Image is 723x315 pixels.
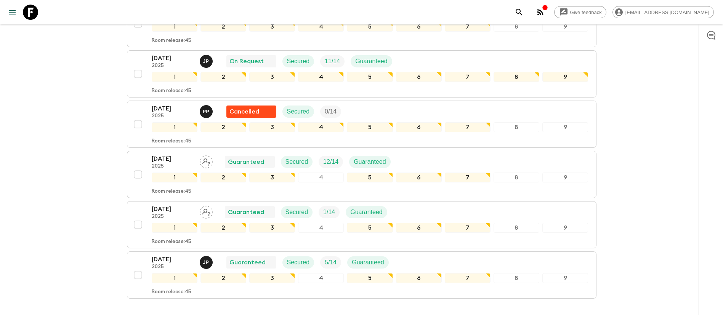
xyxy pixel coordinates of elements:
[127,50,596,98] button: [DATE]2025Joseph PimentelOn RequestSecuredTrip FillGuaranteed123456789Room release:45
[396,22,442,32] div: 6
[445,72,491,82] div: 7
[152,38,191,44] p: Room release: 45
[323,208,335,217] p: 1 / 14
[347,122,393,132] div: 5
[298,122,344,132] div: 4
[200,258,214,264] span: Joseph Pimentel
[249,22,295,32] div: 3
[323,157,338,166] p: 12 / 14
[347,22,393,32] div: 5
[200,256,214,269] button: JP
[347,223,393,233] div: 5
[226,106,276,118] div: Flash Pack cancellation
[396,72,442,82] div: 6
[203,58,209,64] p: J P
[152,113,194,119] p: 2025
[347,72,393,82] div: 5
[445,223,491,233] div: 7
[200,122,246,132] div: 2
[152,88,191,94] p: Room release: 45
[228,208,264,217] p: Guaranteed
[152,205,194,214] p: [DATE]
[152,54,194,63] p: [DATE]
[396,173,442,182] div: 6
[445,122,491,132] div: 7
[152,154,194,163] p: [DATE]
[494,72,539,82] div: 8
[228,157,264,166] p: Guaranteed
[203,259,209,265] p: J P
[445,173,491,182] div: 7
[494,173,539,182] div: 8
[494,223,539,233] div: 8
[152,214,194,220] p: 2025
[200,208,213,214] span: Assign pack leader
[354,157,386,166] p: Guaranteed
[249,223,295,233] div: 3
[200,173,246,182] div: 2
[511,5,527,20] button: search adventures
[152,189,191,195] p: Room release: 45
[494,273,539,283] div: 8
[347,273,393,283] div: 5
[542,223,588,233] div: 9
[287,57,310,66] p: Secured
[127,151,596,198] button: [DATE]2025Assign pack leaderGuaranteedSecuredTrip FillGuaranteed123456789Room release:45
[152,239,191,245] p: Room release: 45
[200,105,214,118] button: PP
[320,55,345,67] div: Trip Fill
[152,22,197,32] div: 1
[285,208,308,217] p: Secured
[200,22,246,32] div: 2
[325,107,337,116] p: 0 / 14
[612,6,714,18] div: [EMAIL_ADDRESS][DOMAIN_NAME]
[350,208,383,217] p: Guaranteed
[127,101,596,148] button: [DATE]2025Pabel PerezFlash Pack cancellationSecuredTrip Fill123456789Room release:45
[445,22,491,32] div: 7
[200,107,214,114] span: Pabel Perez
[325,57,340,66] p: 11 / 14
[494,122,539,132] div: 8
[554,6,606,18] a: Give feedback
[287,107,310,116] p: Secured
[445,273,491,283] div: 7
[320,106,341,118] div: Trip Fill
[542,22,588,32] div: 9
[298,273,344,283] div: 4
[152,72,197,82] div: 1
[285,157,308,166] p: Secured
[229,107,259,116] p: Cancelled
[152,264,194,270] p: 2025
[200,72,246,82] div: 2
[542,122,588,132] div: 9
[152,273,197,283] div: 1
[352,258,384,267] p: Guaranteed
[200,223,246,233] div: 2
[152,223,197,233] div: 1
[325,258,337,267] p: 5 / 14
[152,163,194,169] p: 2025
[298,22,344,32] div: 4
[319,156,343,168] div: Trip Fill
[152,255,194,264] p: [DATE]
[319,206,340,218] div: Trip Fill
[152,289,191,295] p: Room release: 45
[396,273,442,283] div: 6
[542,173,588,182] div: 9
[200,55,214,68] button: JP
[542,273,588,283] div: 9
[347,173,393,182] div: 5
[152,63,194,69] p: 2025
[152,104,194,113] p: [DATE]
[152,138,191,144] p: Room release: 45
[203,109,209,115] p: P P
[152,122,197,132] div: 1
[200,57,214,63] span: Joseph Pimentel
[127,201,596,248] button: [DATE]2025Assign pack leaderGuaranteedSecuredTrip FillGuaranteed123456789Room release:45
[249,273,295,283] div: 3
[494,22,539,32] div: 8
[282,256,314,269] div: Secured
[152,173,197,182] div: 1
[298,223,344,233] div: 4
[282,55,314,67] div: Secured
